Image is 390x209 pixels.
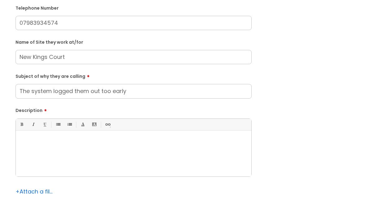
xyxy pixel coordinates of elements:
label: Description [16,106,252,113]
div: Attach a file [16,187,53,197]
a: Back Color [90,121,98,128]
a: 1. Ordered List (Ctrl-Shift-8) [65,121,73,128]
a: Underline(Ctrl-U) [41,121,48,128]
a: Font Color [79,121,87,128]
label: Name of Site they work at/for [16,38,252,45]
label: Telephone Number [16,4,252,11]
a: Italic (Ctrl-I) [29,121,37,128]
a: Bold (Ctrl-B) [18,121,25,128]
a: • Unordered List (Ctrl-Shift-7) [54,121,62,128]
label: Subject of why they are calling [16,72,252,79]
a: Link [104,121,111,128]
